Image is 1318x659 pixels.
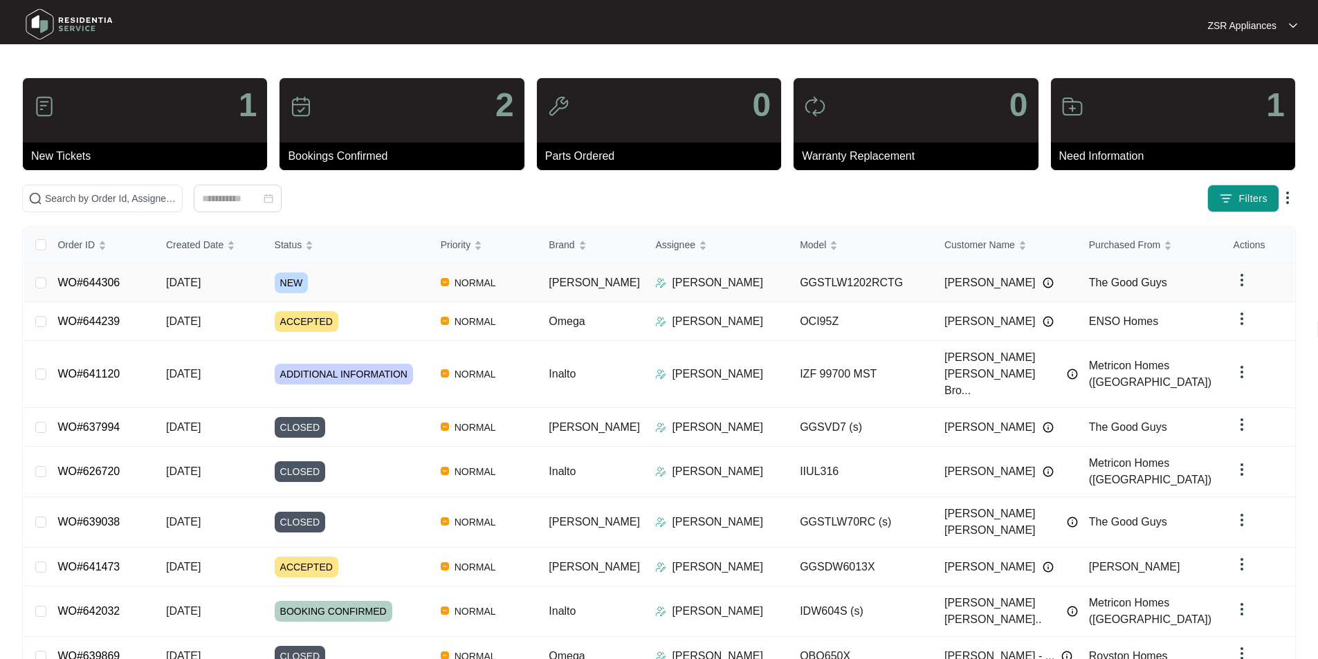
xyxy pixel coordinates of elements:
[166,277,201,288] span: [DATE]
[549,368,576,380] span: Inalto
[1234,310,1250,327] img: dropdown arrow
[672,419,763,436] p: [PERSON_NAME]
[655,517,666,528] img: Assigner Icon
[441,517,449,526] img: Vercel Logo
[21,3,118,45] img: residentia service logo
[655,237,695,252] span: Assignee
[789,263,933,302] td: GGSTLW1202RCTG
[1089,597,1211,625] span: Metricon Homes ([GEOGRAPHIC_DATA])
[166,421,201,433] span: [DATE]
[1089,421,1167,433] span: The Good Guys
[1234,461,1250,478] img: dropdown arrow
[804,95,826,118] img: icon
[1089,277,1167,288] span: The Good Guys
[1219,192,1233,205] img: filter icon
[31,148,267,165] p: New Tickets
[449,313,502,330] span: NORMAL
[547,95,569,118] img: icon
[166,605,201,617] span: [DATE]
[57,277,120,288] a: WO#644306
[155,227,264,263] th: Created Date
[1234,601,1250,618] img: dropdown arrow
[33,95,55,118] img: icon
[441,562,449,570] img: Vercel Logo
[944,505,1060,539] span: [PERSON_NAME] [PERSON_NAME]
[275,311,338,332] span: ACCEPTED
[166,368,201,380] span: [DATE]
[549,237,574,252] span: Brand
[1234,512,1250,528] img: dropdown arrow
[800,237,826,252] span: Model
[57,368,120,380] a: WO#641120
[449,463,502,480] span: NORMAL
[944,595,1060,628] span: [PERSON_NAME] [PERSON_NAME]..
[441,278,449,286] img: Vercel Logo
[1061,95,1083,118] img: icon
[789,408,933,447] td: GGSVD7 (s)
[57,421,120,433] a: WO#637994
[275,364,413,384] span: ADDITIONAL INFORMATION
[944,237,1015,252] span: Customer Name
[1089,360,1211,388] span: Metricon Homes ([GEOGRAPHIC_DATA])
[1223,227,1294,263] th: Actions
[1234,556,1250,573] img: dropdown arrow
[1043,316,1054,327] img: Info icon
[1234,272,1250,288] img: dropdown arrow
[57,465,120,477] a: WO#626720
[549,421,640,433] span: [PERSON_NAME]
[672,275,763,291] p: [PERSON_NAME]
[549,277,640,288] span: [PERSON_NAME]
[1043,561,1054,573] img: Info icon
[275,237,302,252] span: Status
[1043,466,1054,477] img: Info icon
[45,191,176,206] input: Search by Order Id, Assignee Name, Customer Name, Brand and Model
[441,237,471,252] span: Priority
[441,606,449,615] img: Vercel Logo
[495,89,514,122] p: 2
[655,422,666,433] img: Assigner Icon
[57,315,120,327] a: WO#644239
[166,516,201,528] span: [DATE]
[549,561,640,573] span: [PERSON_NAME]
[672,463,763,480] p: [PERSON_NAME]
[239,89,257,122] p: 1
[1089,516,1167,528] span: The Good Guys
[449,419,502,436] span: NORMAL
[166,465,201,477] span: [DATE]
[46,227,155,263] th: Order ID
[275,512,326,532] span: CLOSED
[275,461,326,482] span: CLOSED
[655,466,666,477] img: Assigner Icon
[449,514,502,530] span: NORMAL
[644,227,789,263] th: Assignee
[672,603,763,620] p: [PERSON_NAME]
[1266,89,1285,122] p: 1
[1089,315,1158,327] span: ENSO Homes
[275,272,309,293] span: NEW
[1238,192,1267,206] span: Filters
[1009,89,1028,122] p: 0
[655,316,666,327] img: Assigner Icon
[789,586,933,637] td: IDW604S (s)
[28,192,42,205] img: search-icon
[1279,189,1296,206] img: dropdown arrow
[1089,237,1160,252] span: Purchased From
[789,548,933,586] td: GGSDW6013X
[672,514,763,530] p: [PERSON_NAME]
[449,559,502,575] span: NORMAL
[264,227,430,263] th: Status
[288,148,524,165] p: Bookings Confirmed
[166,315,201,327] span: [DATE]
[789,447,933,497] td: IIUL316
[1289,22,1297,29] img: dropdown arrow
[549,605,576,617] span: Inalto
[449,366,502,382] span: NORMAL
[944,559,1036,575] span: [PERSON_NAME]
[1207,185,1279,212] button: filter iconFilters
[549,516,640,528] span: [PERSON_NAME]
[449,275,502,291] span: NORMAL
[933,227,1078,263] th: Customer Name
[1043,277,1054,288] img: Info icon
[441,423,449,431] img: Vercel Logo
[944,463,1036,480] span: [PERSON_NAME]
